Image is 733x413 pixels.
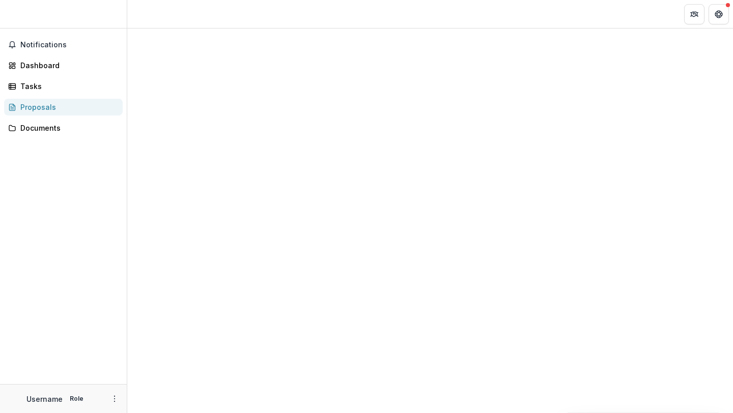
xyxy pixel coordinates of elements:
[4,57,123,74] a: Dashboard
[20,123,115,133] div: Documents
[20,60,115,71] div: Dashboard
[4,120,123,136] a: Documents
[67,394,87,403] p: Role
[108,393,121,405] button: More
[20,41,119,49] span: Notifications
[4,99,123,115] a: Proposals
[26,394,63,404] p: Username
[20,102,115,112] div: Proposals
[684,4,704,24] button: Partners
[20,81,115,92] div: Tasks
[4,37,123,53] button: Notifications
[709,4,729,24] button: Get Help
[4,78,123,95] a: Tasks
